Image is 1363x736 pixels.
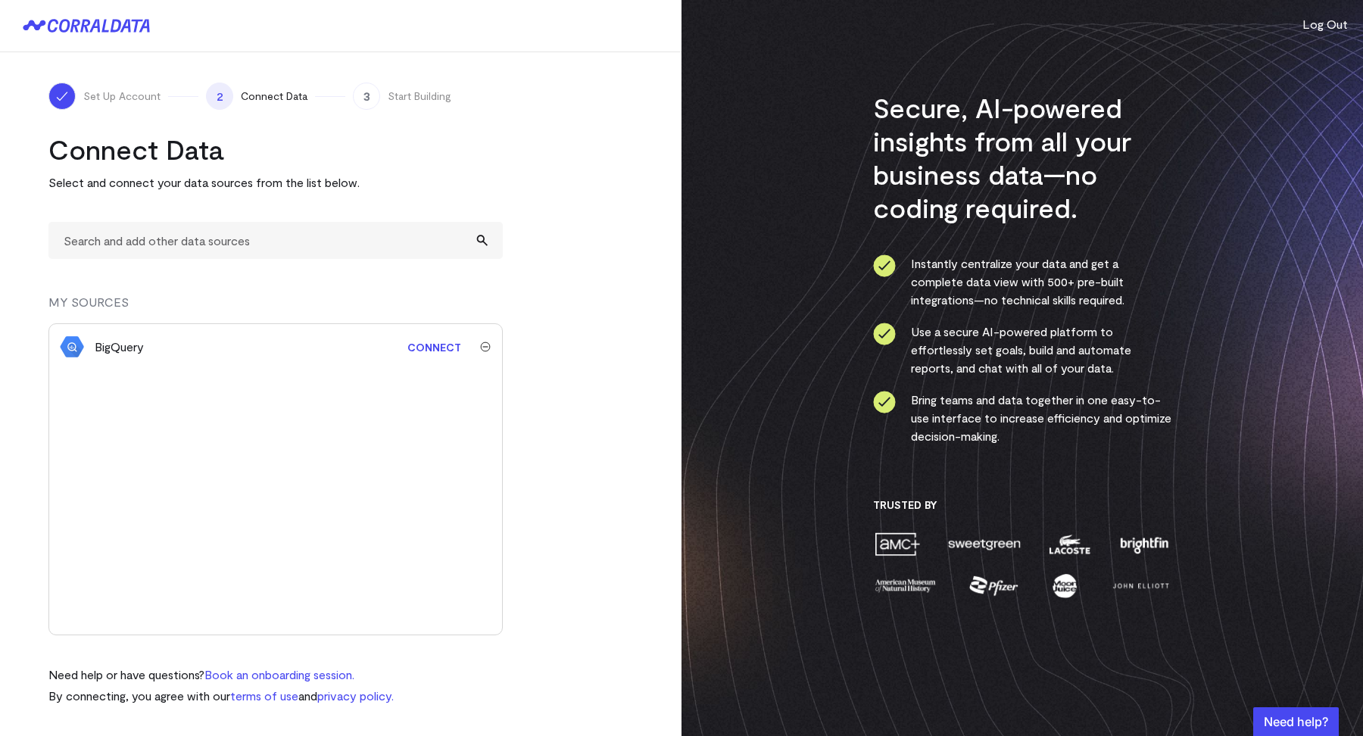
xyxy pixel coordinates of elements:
[317,688,394,703] a: privacy policy.
[48,666,394,684] p: Need help or have questions?
[48,133,503,166] h2: Connect Data
[873,391,896,413] img: ico-check-circle-4b19435c.svg
[873,572,938,599] img: amnh-5afada46.png
[60,335,84,359] img: bigquery_db-08241b27.png
[873,323,1172,377] li: Use a secure AI-powered platform to effortlessly set goals, build and automate reports, and chat ...
[206,83,233,110] span: 2
[400,333,469,361] a: Connect
[241,89,307,104] span: Connect Data
[388,89,451,104] span: Start Building
[1117,531,1171,557] img: brightfin-a251e171.png
[873,91,1172,224] h3: Secure, AI-powered insights from all your business data—no coding required.
[83,89,161,104] span: Set Up Account
[873,254,896,277] img: ico-check-circle-4b19435c.svg
[873,531,922,557] img: amc-0b11a8f1.png
[353,83,380,110] span: 3
[873,254,1172,309] li: Instantly centralize your data and get a complete data view with 500+ pre-built integrations—no t...
[873,323,896,345] img: ico-check-circle-4b19435c.svg
[48,173,503,192] p: Select and connect your data sources from the list below.
[48,222,503,259] input: Search and add other data sources
[873,498,1172,512] h3: Trusted By
[48,293,503,323] div: MY SOURCES
[1110,572,1171,599] img: john-elliott-25751c40.png
[55,89,70,104] img: ico-check-white-5ff98cb1.svg
[1047,531,1092,557] img: lacoste-7a6b0538.png
[1050,572,1080,599] img: moon-juice-c312e729.png
[95,338,144,356] div: BigQuery
[480,341,491,352] img: trash-40e54a27.svg
[48,687,394,705] p: By connecting, you agree with our and
[204,667,354,681] a: Book an onboarding session.
[947,531,1022,557] img: sweetgreen-1d1fb32c.png
[873,391,1172,445] li: Bring teams and data together in one easy-to-use interface to increase efficiency and optimize de...
[230,688,298,703] a: terms of use
[1302,15,1348,33] button: Log Out
[968,572,1020,599] img: pfizer-e137f5fc.png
